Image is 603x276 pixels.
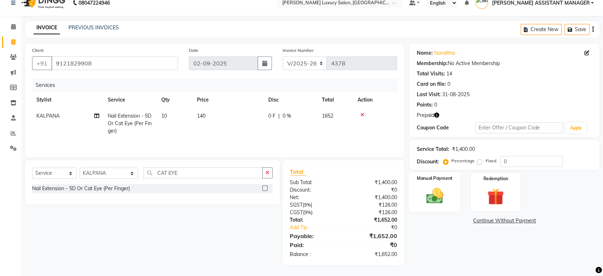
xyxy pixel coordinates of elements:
[69,24,119,31] a: PREVIOUS INVOICES
[32,185,130,192] div: Nail Extension - 5D Or Cat Eye (Per Finger)
[103,92,157,108] th: Service
[417,49,433,57] div: Name:
[483,176,508,182] label: Redemption
[304,202,311,208] span: 9%
[268,112,275,120] span: 0 F
[417,60,448,67] div: Membership:
[32,56,52,70] button: +91
[143,167,263,178] input: Search or Scan
[290,209,303,216] span: CGST
[283,112,291,120] span: 0 %
[344,216,403,224] div: ₹1,652.00
[417,101,433,109] div: Points:
[451,158,474,164] label: Percentage
[434,49,455,57] a: Nanditha
[417,60,592,67] div: No Active Membership
[485,158,496,164] label: Fixed
[475,122,563,133] input: Enter Offer / Coupon Code
[344,241,403,249] div: ₹0
[51,56,178,70] input: Search by Name/Mobile/Email/Code
[284,251,344,258] div: Balance :
[482,186,509,207] img: _gift.svg
[284,194,344,201] div: Net:
[344,194,403,201] div: ₹1,400.00
[284,241,344,249] div: Paid:
[108,113,152,134] span: Nail Extension - 5D Or Cat Eye (Per Finger)
[447,80,450,88] div: 0
[284,232,344,240] div: Payable:
[417,124,475,132] div: Coupon Code
[417,70,445,78] div: Total Visits:
[452,146,475,153] div: ₹1,400.00
[417,112,434,119] span: Prepaid
[284,186,344,194] div: Discount:
[33,79,402,92] div: Services
[32,92,103,108] th: Stylist
[411,217,598,225] a: Continue Without Payment
[353,92,397,108] th: Action
[283,47,314,54] label: Invoice Number
[566,123,586,133] button: Apply
[344,232,403,240] div: ₹1,652.00
[264,92,318,108] th: Disc
[353,224,402,231] div: ₹0
[32,47,44,54] label: Client
[284,201,344,209] div: ( )
[157,92,193,108] th: Qty
[564,24,589,35] button: Save
[304,210,311,215] span: 9%
[344,209,403,216] div: ₹126.00
[442,91,469,98] div: 31-08-2025
[344,201,403,209] div: ₹126.00
[36,113,60,119] span: KALPANA
[193,92,264,108] th: Price
[318,92,353,108] th: Total
[290,202,303,208] span: SGST
[417,158,439,166] div: Discount:
[417,91,441,98] div: Last Visit:
[284,209,344,216] div: ( )
[278,112,280,120] span: |
[417,146,449,153] div: Service Total:
[417,80,446,88] div: Card on file:
[344,186,403,194] div: ₹0
[284,224,353,231] a: Add Tip
[344,251,403,258] div: ₹1,652.00
[161,113,167,119] span: 10
[34,21,60,34] a: INVOICE
[521,24,562,35] button: Create New
[290,168,306,176] span: Total
[284,179,344,186] div: Sub Total:
[197,113,206,119] span: 140
[417,175,453,182] label: Manual Payment
[434,101,437,109] div: 0
[344,179,403,186] div: ₹1,400.00
[189,47,198,54] label: Date
[421,186,449,206] img: _cash.svg
[446,70,452,78] div: 14
[284,216,344,224] div: Total:
[322,113,333,119] span: 1652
